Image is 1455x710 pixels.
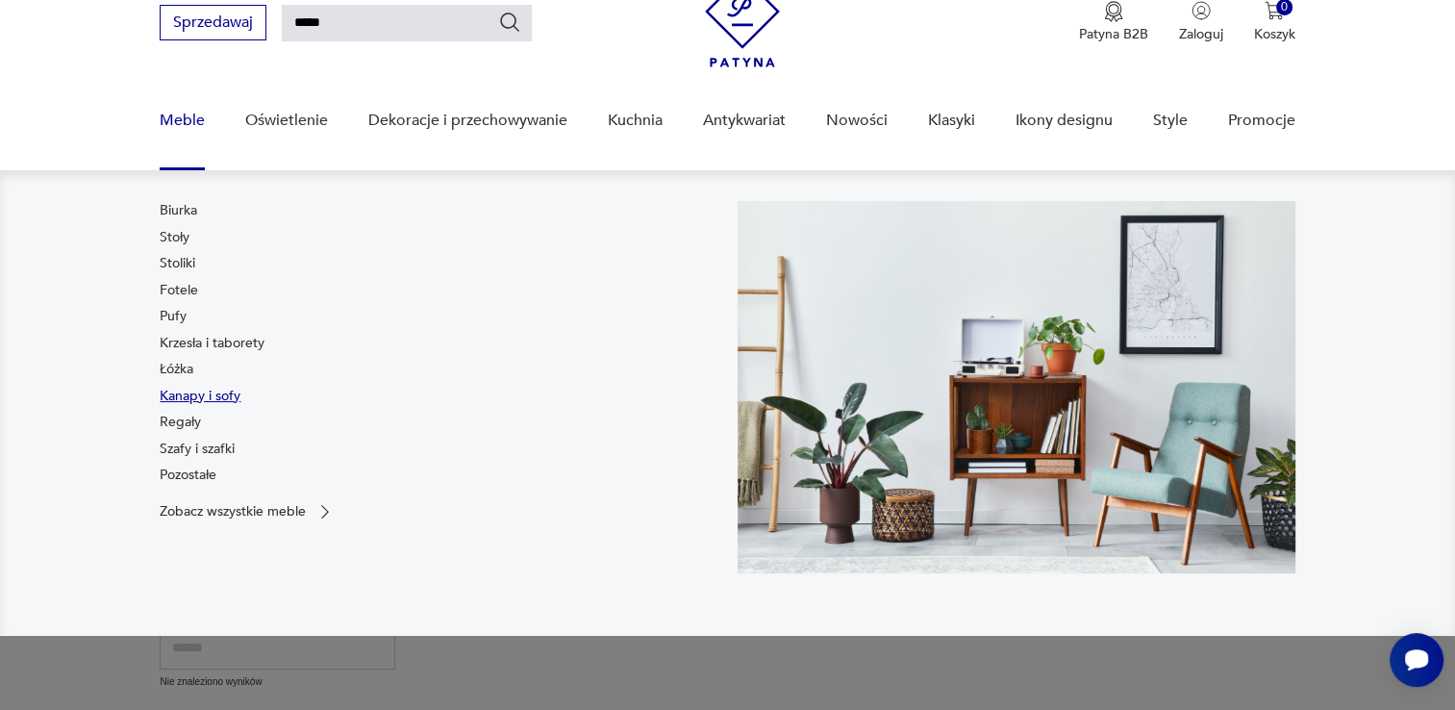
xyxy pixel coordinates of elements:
[160,387,240,406] a: Kanapy i sofy
[1079,1,1148,43] button: Patyna B2B
[1254,1,1295,43] button: 0Koszyk
[928,84,975,158] a: Klasyki
[1016,84,1113,158] a: Ikony designu
[160,505,306,518] p: Zobacz wszystkie meble
[1079,1,1148,43] a: Ikona medaluPatyna B2B
[160,84,205,158] a: Meble
[1104,1,1123,22] img: Ikona medalu
[1228,84,1295,158] a: Promocje
[1179,1,1223,43] button: Zaloguj
[1390,633,1443,687] iframe: Smartsupp widget button
[826,84,888,158] a: Nowości
[245,84,328,158] a: Oświetlenie
[1179,25,1223,43] p: Zaloguj
[738,201,1295,573] img: 969d9116629659dbb0bd4e745da535dc.jpg
[160,440,235,459] a: Szafy i szafki
[1153,84,1188,158] a: Style
[160,334,264,353] a: Krzesła i taborety
[160,201,197,220] a: Biurka
[160,281,198,300] a: Fotele
[498,11,521,34] button: Szukaj
[160,5,266,40] button: Sprzedawaj
[160,502,335,521] a: Zobacz wszystkie meble
[608,84,663,158] a: Kuchnia
[160,307,187,326] a: Pufy
[160,466,216,485] a: Pozostałe
[368,84,567,158] a: Dekoracje i przechowywanie
[160,360,193,379] a: Łóżka
[160,413,201,432] a: Regały
[1254,25,1295,43] p: Koszyk
[160,254,195,273] a: Stoliki
[703,84,786,158] a: Antykwariat
[1192,1,1211,20] img: Ikonka użytkownika
[160,17,266,31] a: Sprzedawaj
[1265,1,1284,20] img: Ikona koszyka
[160,228,189,247] a: Stoły
[1079,25,1148,43] p: Patyna B2B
